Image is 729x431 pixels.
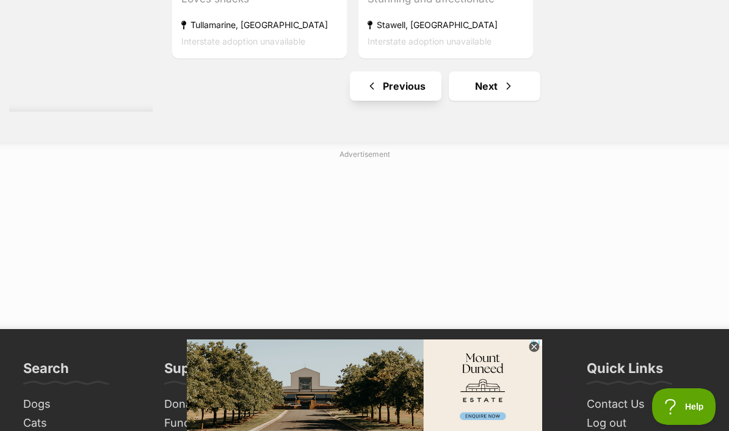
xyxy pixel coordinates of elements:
strong: Tullamarine, [GEOGRAPHIC_DATA] [181,17,338,34]
a: Dogs [18,395,147,414]
iframe: Advertisement [68,164,661,317]
a: Next page [449,71,540,101]
a: Previous page [350,71,441,101]
h3: Quick Links [587,360,663,384]
strong: Stawell, [GEOGRAPHIC_DATA] [368,17,524,34]
h3: Support [164,360,217,384]
a: Contact Us [582,395,711,414]
iframe: Advertisement [142,370,587,425]
iframe: Help Scout Beacon - Open [652,388,717,425]
span: Interstate adoption unavailable [368,37,491,47]
nav: Pagination [171,71,720,101]
h3: Search [23,360,69,384]
span: Interstate adoption unavailable [181,37,305,47]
